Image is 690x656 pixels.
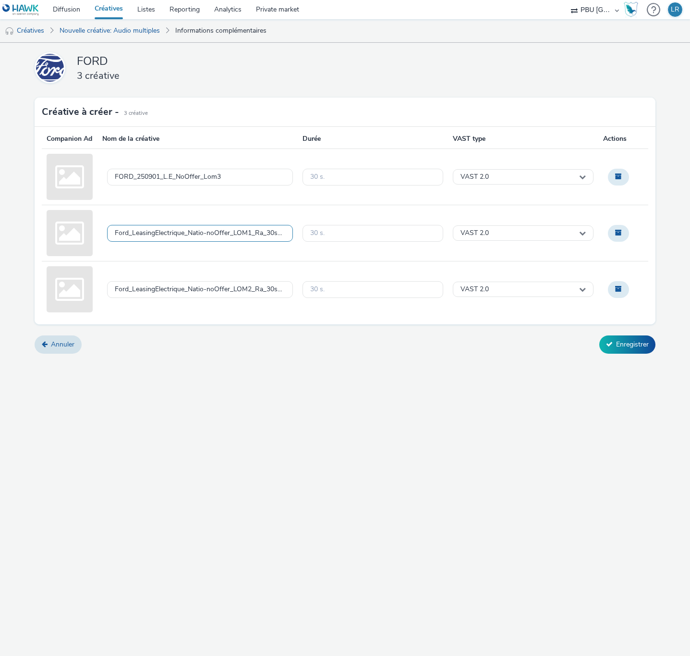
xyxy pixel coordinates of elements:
[624,2,642,17] a: Hawk Academy
[35,335,82,354] a: Annuler
[115,285,285,294] div: Ford_LeasingElectrique_Natio-noOffer_LOM2_Ra_30s_Mx_-9dB_[DATE].mp3
[77,53,509,69] h2: FORD
[298,134,448,149] div: Durée
[2,4,39,16] img: undefined Logo
[115,173,221,181] div: FORD_250901_L.E_NoOffer_Lom3
[115,229,285,237] div: Ford_LeasingElectrique_Natio-noOffer_LOM1_Ra_30s_Mx_-9dB_[DATE].mp3
[5,26,14,36] img: audio
[36,54,64,82] img: FORD
[35,52,69,83] a: FORD
[460,229,489,237] span: VAST 2.0
[460,285,489,294] span: VAST 2.0
[124,110,148,117] small: 3 Créative
[603,164,634,190] div: Archiver
[170,19,271,42] a: Informations complémentaires
[671,2,679,17] div: LR
[448,134,598,149] div: VAST type
[310,229,325,237] div: 30 s.
[460,173,489,181] span: VAST 2.0
[603,220,634,246] div: Archiver
[77,69,509,82] h3: 3 créative
[624,2,638,17] img: Hawk Academy
[598,134,648,149] div: Actions
[310,173,325,181] div: 30 s.
[55,19,165,42] a: Nouvelle créative: Audio multiples
[603,276,634,302] div: Archiver
[97,134,298,149] div: Nom de la créative
[42,105,119,119] h3: Créative à créer -
[42,134,97,149] div: Companion Ad
[310,285,325,294] div: 30 s.
[599,335,655,354] button: Enregistrer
